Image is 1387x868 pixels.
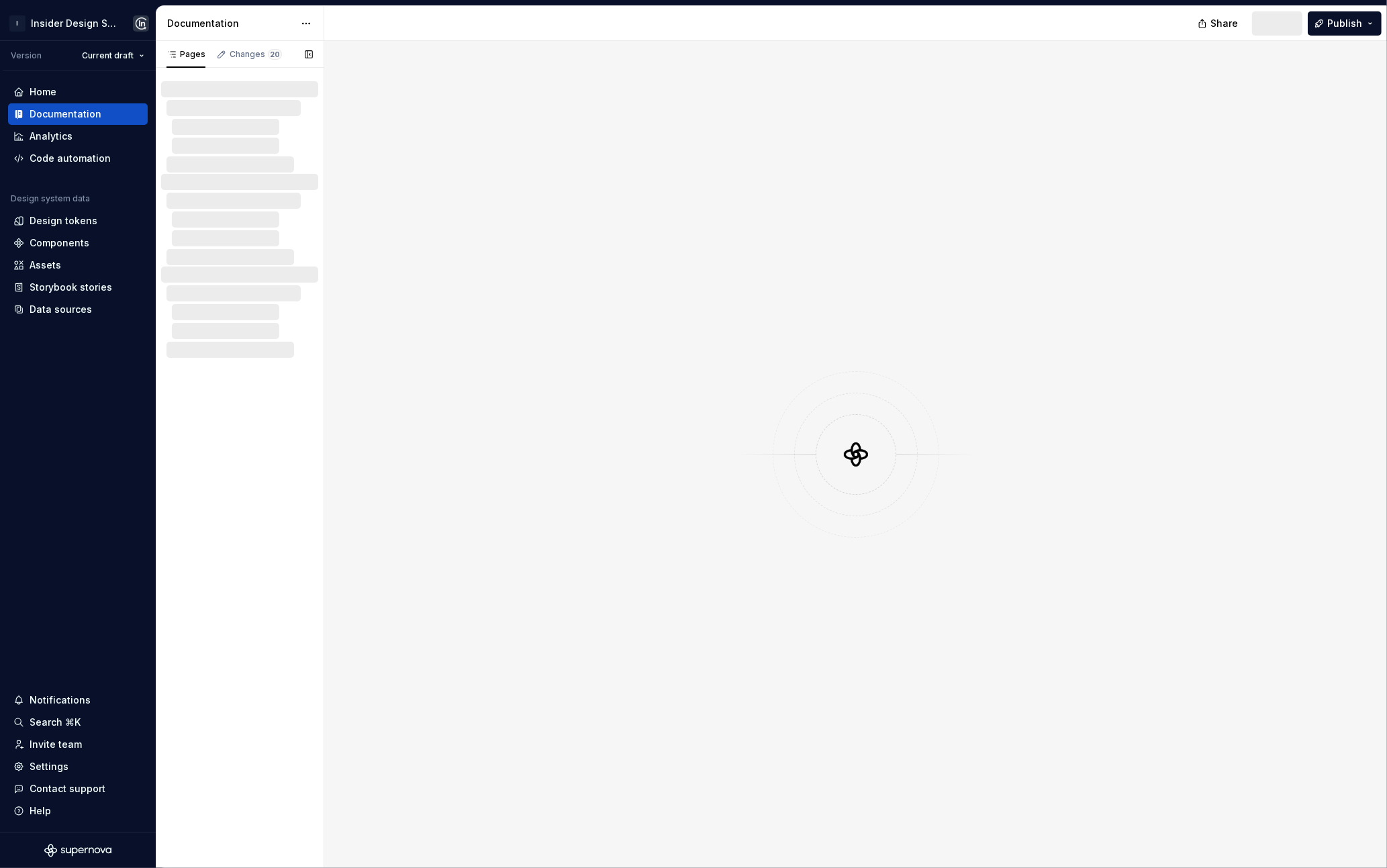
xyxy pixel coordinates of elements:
[44,844,111,857] svg: Supernova Logo
[3,9,153,38] button: IInsider Design SystemCagdas yildirim
[31,17,117,30] div: Insider Design System
[30,693,91,707] div: Notifications
[230,49,282,60] div: Changes
[8,148,148,169] a: Code automation
[8,689,148,711] button: Notifications
[8,210,148,232] a: Design tokens
[30,85,56,99] div: Home
[30,782,105,795] div: Contact support
[11,50,42,61] div: Version
[11,193,90,204] div: Design system data
[8,81,148,103] a: Home
[30,303,92,316] div: Data sources
[30,236,89,250] div: Components
[30,760,68,773] div: Settings
[8,800,148,822] button: Help
[76,46,150,65] button: Current draft
[9,15,26,32] div: I
[1308,11,1382,36] button: Publish
[30,130,73,143] div: Analytics
[30,152,111,165] div: Code automation
[133,15,149,32] img: Cagdas yildirim
[8,277,148,298] a: Storybook stories
[30,214,97,228] div: Design tokens
[8,126,148,147] a: Analytics
[8,734,148,755] a: Invite team
[8,712,148,733] button: Search ⌘K
[30,281,112,294] div: Storybook stories
[8,299,148,320] a: Data sources
[166,49,205,60] div: Pages
[167,17,294,30] div: Documentation
[82,50,134,61] span: Current draft
[30,258,61,272] div: Assets
[30,738,82,751] div: Invite team
[8,254,148,276] a: Assets
[1210,17,1238,30] span: Share
[8,232,148,254] a: Components
[30,804,51,818] div: Help
[30,107,101,121] div: Documentation
[268,49,282,60] span: 20
[8,103,148,125] a: Documentation
[1327,17,1362,30] span: Publish
[1191,11,1247,36] button: Share
[30,716,81,729] div: Search ⌘K
[8,756,148,777] a: Settings
[8,778,148,800] button: Contact support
